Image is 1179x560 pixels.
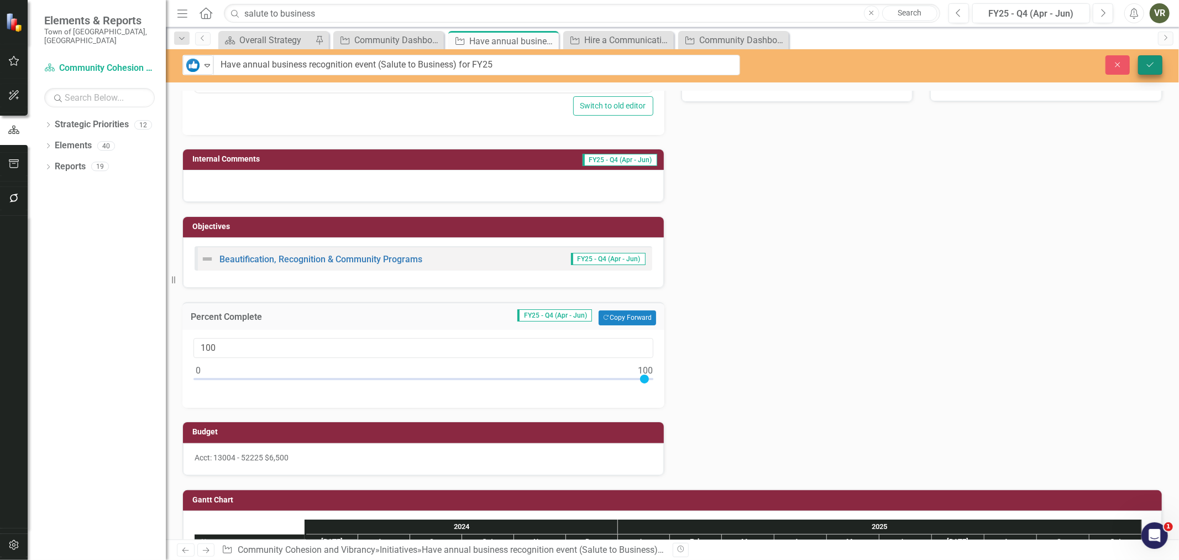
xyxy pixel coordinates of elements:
[566,33,671,47] a: Hire a Communication Manager/Director
[239,33,312,47] div: Overall Strategy
[306,520,618,534] div: 2024
[618,535,670,549] div: Jan
[722,535,774,549] div: Mar
[984,535,1037,549] div: Aug
[681,33,786,47] a: Community Dashboard Projects
[1037,535,1089,549] div: Sep
[354,33,441,47] div: Community Dashboard Initiatives & Fields
[976,7,1086,20] div: FY25 - Q4 (Apr - Jun)
[422,545,694,555] div: Have annual business recognition event (Salute to Business) for FY25
[514,535,566,549] div: Nov
[380,545,417,555] a: Initiatives
[55,139,92,152] a: Elements
[774,535,827,549] div: Apr
[1164,522,1173,531] span: 1
[469,34,556,48] div: Have annual business recognition event (Salute to Business) for FY25
[566,535,618,549] div: Dec
[191,312,349,322] h3: Percent Complete
[55,160,86,173] a: Reports
[932,535,984,549] div: Jul
[44,27,155,45] small: Town of [GEOGRAPHIC_DATA], [GEOGRAPHIC_DATA]
[192,222,658,231] h3: Objectives
[192,496,1156,504] h3: Gantt Chart
[192,155,412,163] h3: Internal Comments
[827,535,879,549] div: May
[91,162,109,172] div: 19
[201,252,214,266] img: Not Defined
[599,310,656,325] button: Copy Forward
[571,253,646,265] span: FY25 - Q4 (Apr - Jun)
[306,535,358,549] div: Jul
[44,88,155,107] input: Search Below...
[336,33,441,47] a: Community Dashboard Initiatives & Fields
[1141,522,1168,549] iframe: Intercom live chat
[517,309,592,322] span: FY25 - Q4 (Apr - Jun)
[134,120,152,129] div: 12
[219,254,422,265] a: Beautification, Recognition & Community Programs
[6,13,25,32] img: ClearPoint Strategy
[97,141,115,151] div: 40
[618,520,1142,534] div: 2025
[462,535,514,549] div: Oct
[699,33,786,47] div: Community Dashboard Projects
[1089,535,1142,549] div: Oct
[195,453,289,462] span: Acct: 13004 - 52225 $6,500
[192,428,658,436] h3: Budget
[573,96,653,116] button: Switch to old editor
[879,535,932,549] div: Jun
[972,3,1090,23] button: FY25 - Q4 (Apr - Jun)
[44,62,155,75] a: Community Cohesion and Vibrancy
[882,6,937,21] a: Search
[358,535,410,549] div: Aug
[1150,3,1170,23] button: VR
[670,535,722,549] div: Feb
[55,118,129,131] a: Strategic Priorities
[44,14,155,27] span: Elements & Reports
[195,535,305,548] div: Name
[222,544,664,557] div: » »
[583,154,657,166] span: FY25 - Q4 (Apr - Jun)
[584,33,671,47] div: Hire a Communication Manager/Director
[238,545,375,555] a: Community Cohesion and Vibrancy
[213,55,740,75] input: This field is required
[186,59,200,72] img: Completed in a Previous Quarter
[221,33,312,47] a: Overall Strategy
[224,4,940,23] input: Search ClearPoint...
[410,535,462,549] div: Sep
